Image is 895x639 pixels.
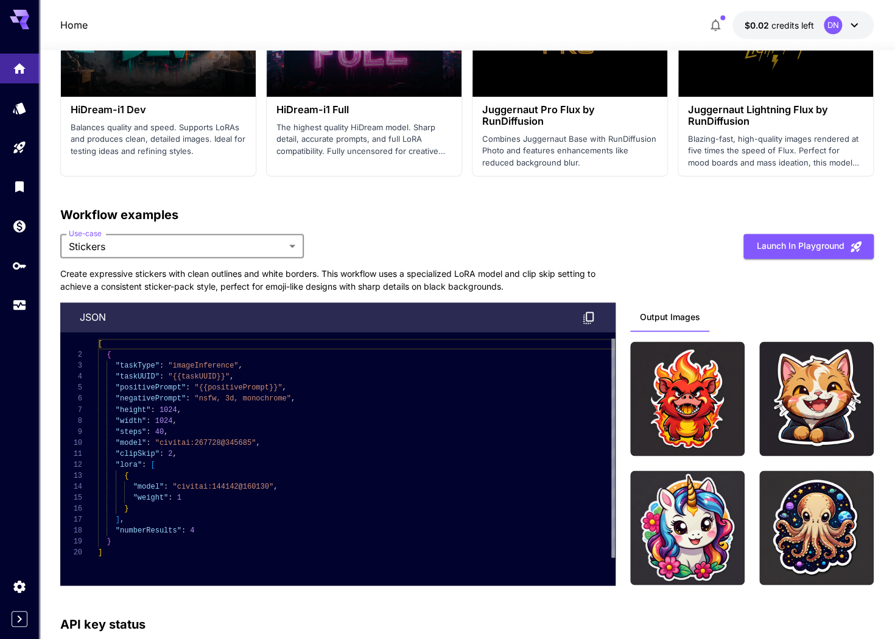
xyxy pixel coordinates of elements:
[60,426,82,437] div: 9
[640,312,700,323] span: Output Images
[142,460,146,469] span: :
[168,361,238,370] span: "imageInference"
[771,20,814,30] span: credits left
[60,481,82,492] div: 14
[98,548,102,556] span: ]
[230,372,234,381] span: ,
[732,11,874,39] button: $0.02045DN
[116,438,146,447] span: "model"
[60,459,82,470] div: 12
[60,404,82,415] div: 7
[195,394,291,403] span: "nsfw, 3d, monochrome"
[80,310,106,324] p: json
[239,361,243,370] span: ,
[133,493,169,501] span: "weight"
[759,470,874,585] img: octupus floating in universe sticker, emoji, stickers pack, outline, white borders, detailed, car...
[60,360,82,371] div: 3
[12,611,27,627] button: Expand sidebar
[160,405,177,414] span: 1024
[60,503,82,514] div: 16
[291,394,295,403] span: ,
[107,537,111,545] span: }
[12,579,27,594] div: Settings
[69,239,284,254] span: Stickers
[155,416,173,425] span: 1024
[173,416,177,425] span: ,
[124,504,128,512] span: }
[12,298,27,313] div: Usage
[482,104,658,127] h3: Juggernaut Pro Flux by RunDiffusion
[60,18,88,32] a: Home
[177,405,181,414] span: ,
[60,338,82,349] div: 1
[155,438,256,447] span: "civitai:267728@345685"
[69,228,101,239] label: Use-case
[116,394,186,403] span: "negativePrompt"
[12,100,27,116] div: Models
[160,372,164,381] span: :
[60,615,146,633] p: API key status
[98,340,102,348] span: [
[60,349,82,360] div: 2
[116,449,160,458] span: "clipSkip"
[146,427,150,436] span: :
[173,449,177,458] span: ,
[155,427,164,436] span: 40
[60,525,82,536] div: 18
[124,471,128,480] span: {
[688,104,863,127] h3: Juggernaut Lightning Flux by RunDiffusion
[60,536,82,546] div: 19
[168,449,172,458] span: 2
[60,448,82,459] div: 11
[60,470,82,481] div: 13
[116,526,181,534] span: "numberResults"
[256,438,260,447] span: ,
[168,493,172,501] span: :
[151,460,155,469] span: [
[116,427,146,436] span: "steps"
[12,60,27,75] div: Home
[276,104,452,116] h3: HiDream-i1 Full
[60,514,82,525] div: 17
[60,206,874,224] p: Workflow examples
[60,437,82,448] div: 10
[173,482,274,491] span: "civitai:144142@160130"
[186,383,190,392] span: :
[60,267,608,293] p: Create expressive stickers with clean outlines and white borders. This workflow uses a specialize...
[71,122,246,158] p: Balances quality and speed. Supports LoRAs and produces clean, detailed images. Ideal for testing...
[133,482,164,491] span: "model"
[146,416,150,425] span: :
[630,341,745,456] img: red angry pig with flames sticker, emoji, stickers pack, outline, white borders, detailed, cartoo...
[60,382,82,393] div: 5
[164,482,168,491] span: :
[745,20,771,30] span: $0.02
[116,383,186,392] span: "positivePrompt"
[71,104,246,116] h3: HiDream-i1 Dev
[60,415,82,426] div: 8
[630,470,745,585] img: cute happy unicorn sticker, emoji, stickers pack, outline, white borders, detailed, cartoon, blac...
[181,526,186,534] span: :
[12,179,27,194] div: Library
[116,515,120,523] span: ]
[688,133,863,169] p: Blazing-fast, high-quality images rendered at five times the speed of Flux. Perfect for mood boar...
[116,361,160,370] span: "taskType"
[759,341,874,456] a: cute cat laughting sticker, emoji, stickers pack, outline, white borders, detailed, cartoon, blac...
[60,18,88,32] nav: breadcrumb
[743,234,874,259] button: Launch in Playground
[60,371,82,382] div: 4
[116,405,151,414] span: "height"
[12,258,27,273] div: API Keys
[160,361,164,370] span: :
[482,133,658,169] p: Combines Juggernaut Base with RunDiffusion Photo and features enhancements like reduced backgroun...
[116,460,142,469] span: "lora"
[116,372,160,381] span: "taskUUID"
[116,416,146,425] span: "width"
[60,393,82,404] div: 6
[12,140,27,155] div: Playground
[177,493,181,501] span: 1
